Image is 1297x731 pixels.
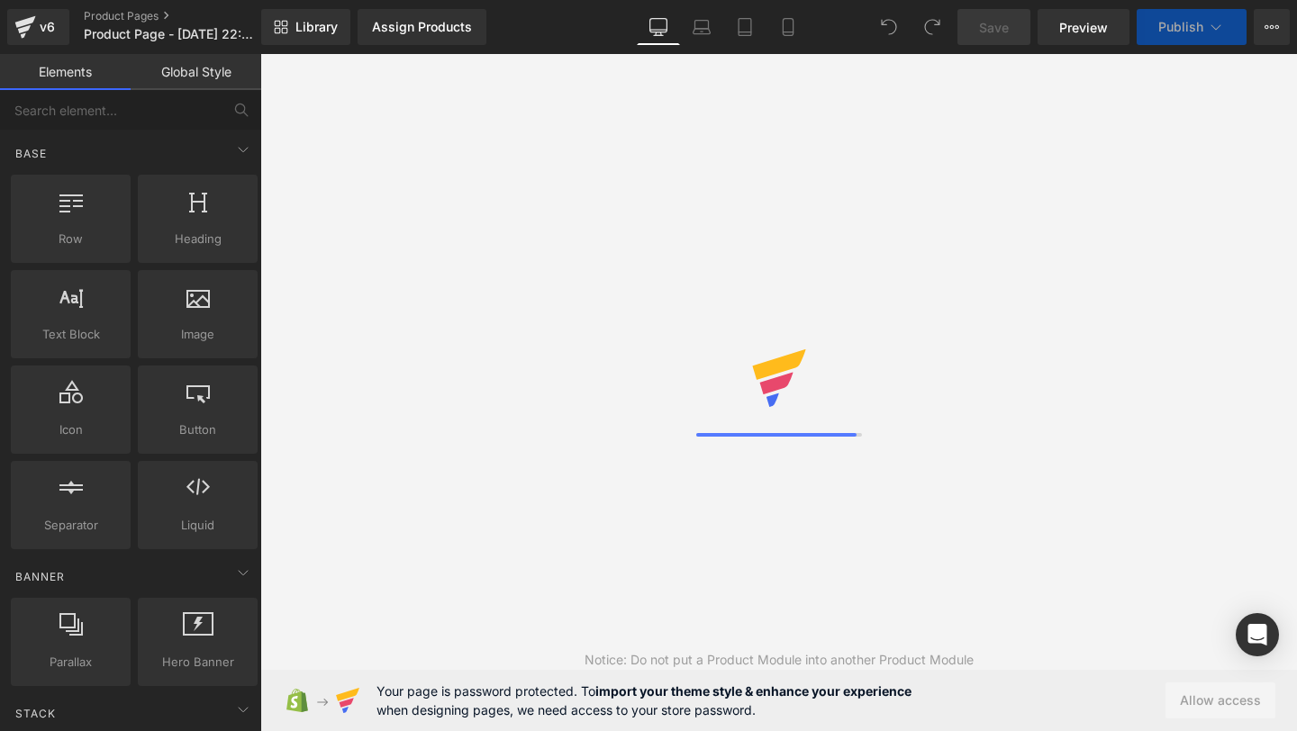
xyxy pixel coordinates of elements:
[143,420,252,439] span: Button
[1158,20,1203,34] span: Publish
[1137,9,1247,45] button: Publish
[143,516,252,535] span: Liquid
[143,653,252,672] span: Hero Banner
[261,9,350,45] a: New Library
[16,653,125,672] span: Parallax
[84,27,257,41] span: Product Page - [DATE] 22:59:41
[979,18,1009,37] span: Save
[595,683,912,699] strong: import your theme style & enhance your experience
[16,516,125,535] span: Separator
[1038,9,1129,45] a: Preview
[143,230,252,248] span: Heading
[143,325,252,344] span: Image
[376,681,912,719] span: Your page is password protected. To when designing pages, we need access to your store password.
[7,9,69,45] a: v6
[84,9,291,23] a: Product Pages
[585,650,974,670] div: Notice: Do not put a Product Module into another Product Module
[16,420,125,439] span: Icon
[914,9,950,45] button: Redo
[871,9,907,45] button: Undo
[1236,613,1279,656] div: Open Intercom Messenger
[1254,9,1290,45] button: More
[295,19,338,35] span: Library
[637,9,680,45] a: Desktop
[14,705,58,722] span: Stack
[16,325,125,344] span: Text Block
[1059,18,1108,37] span: Preview
[766,9,810,45] a: Mobile
[131,54,261,90] a: Global Style
[372,20,472,34] div: Assign Products
[1165,682,1275,718] button: Allow access
[36,15,59,39] div: v6
[723,9,766,45] a: Tablet
[16,230,125,248] span: Row
[14,568,67,585] span: Banner
[680,9,723,45] a: Laptop
[14,145,49,162] span: Base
